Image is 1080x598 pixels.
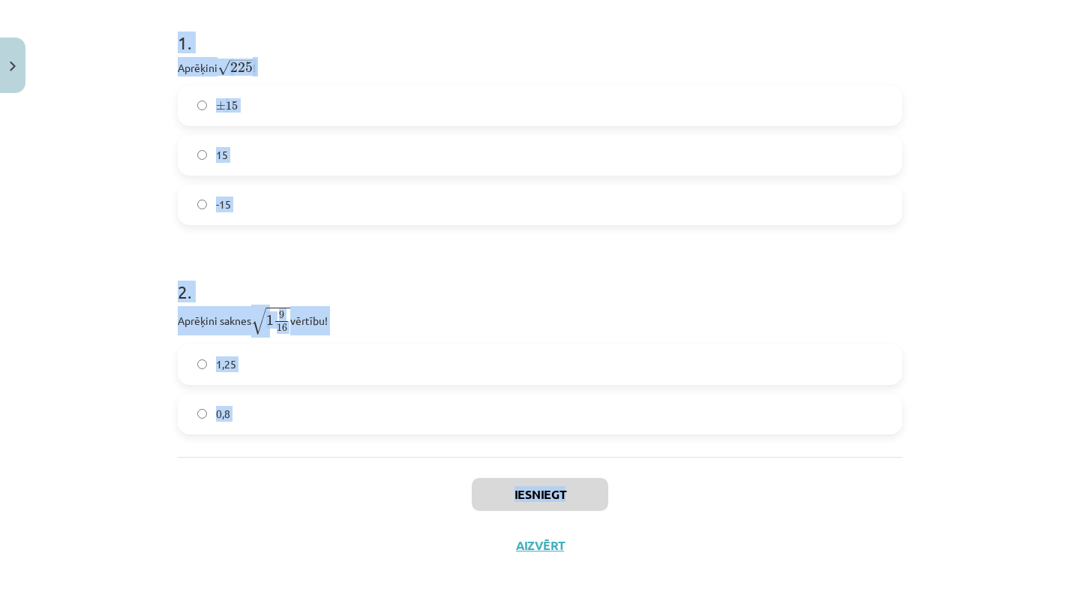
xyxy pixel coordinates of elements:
h1: 1 . [178,6,902,53]
span: 1,25 [216,356,236,372]
input: 0,8 [197,409,207,419]
span: 9 [279,311,284,319]
span: 15 [226,101,238,110]
input: -15 [197,200,207,209]
span: √ [217,60,230,76]
span: 16 [277,324,287,332]
input: 15 [197,150,207,160]
span: 1 [266,315,274,326]
span: √ [251,308,266,335]
input: 1,25 [197,359,207,369]
span: 225 [230,62,253,73]
button: Aizvērt [511,538,568,553]
span: ± [216,101,226,110]
span: 0,8 [216,406,230,422]
span: -15 [216,197,231,212]
p: Aprēķini saknes vērtību! [178,306,902,335]
h1: 2 . [178,255,902,302]
img: icon-close-lesson-0947bae3869378f0d4975bcd49f059093ad1ed9edebbc8119c70593378902aed.svg [10,62,16,71]
span: 15 [216,147,228,163]
p: Aprēķini ! [178,57,902,77]
button: Iesniegt [472,478,608,511]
